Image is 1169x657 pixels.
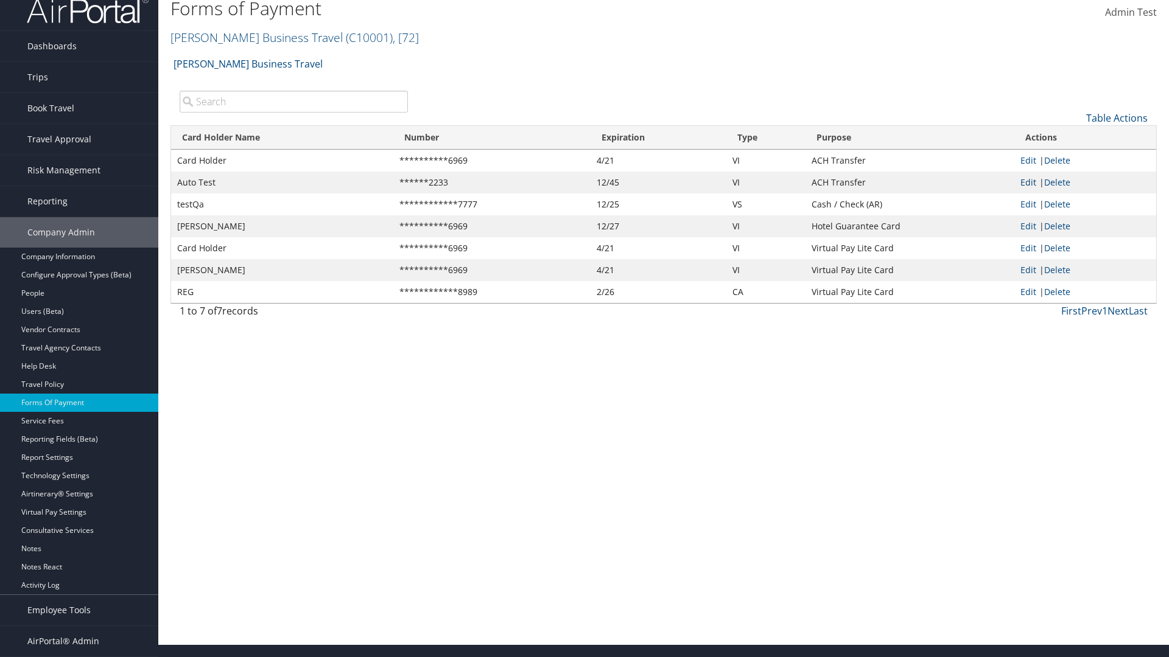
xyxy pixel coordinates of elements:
[171,281,393,303] td: REG
[27,217,95,248] span: Company Admin
[1108,304,1129,318] a: Next
[726,237,806,259] td: VI
[27,595,91,625] span: Employee Tools
[591,126,726,150] th: Expiration: activate to sort column ascending
[171,150,393,172] td: Card Holder
[1014,150,1156,172] td: |
[1044,242,1070,254] a: Delete
[27,93,74,123] span: Book Travel
[27,124,91,155] span: Travel Approval
[1014,172,1156,193] td: |
[171,126,393,150] th: Card Holder Name
[1014,193,1156,215] td: |
[393,126,591,150] th: Number
[806,215,1014,237] td: Hotel Guarantee Card
[27,31,77,61] span: Dashboards
[1044,198,1070,210] a: Delete
[1044,264,1070,276] a: Delete
[1044,286,1070,297] a: Delete
[591,215,726,237] td: 12/27
[1014,215,1156,237] td: |
[27,186,68,217] span: Reporting
[806,172,1014,193] td: ACH Transfer
[27,155,100,186] span: Risk Management
[806,193,1014,215] td: Cash / Check (AR)
[806,150,1014,172] td: ACH Transfer
[1044,155,1070,166] a: Delete
[1044,220,1070,232] a: Delete
[346,29,393,46] span: ( C10001 )
[27,626,99,656] span: AirPortal® Admin
[1020,198,1036,210] a: Edit
[1105,5,1157,19] span: Admin Test
[591,237,726,259] td: 4/21
[1020,242,1036,254] a: Edit
[726,193,806,215] td: VS
[806,237,1014,259] td: Virtual Pay Lite Card
[171,215,393,237] td: [PERSON_NAME]
[591,259,726,281] td: 4/21
[171,193,393,215] td: testQa
[171,172,393,193] td: Auto Test
[806,259,1014,281] td: Virtual Pay Lite Card
[1061,304,1081,318] a: First
[180,91,408,113] input: Search
[1081,304,1102,318] a: Prev
[1102,304,1108,318] a: 1
[726,172,806,193] td: VI
[726,259,806,281] td: VI
[171,237,393,259] td: Card Holder
[806,281,1014,303] td: Virtual Pay Lite Card
[591,150,726,172] td: 4/21
[1014,281,1156,303] td: |
[1014,259,1156,281] td: |
[591,172,726,193] td: 12/45
[1020,220,1036,232] a: Edit
[1020,286,1036,297] a: Edit
[726,281,806,303] td: CA
[27,62,48,92] span: Trips
[170,29,419,46] a: [PERSON_NAME] Business Travel
[1086,111,1148,125] a: Table Actions
[726,215,806,237] td: VI
[726,126,806,150] th: Type
[174,52,323,76] a: [PERSON_NAME] Business Travel
[591,193,726,215] td: 12/25
[1020,176,1036,188] a: Edit
[180,304,408,324] div: 1 to 7 of records
[1044,176,1070,188] a: Delete
[806,126,1014,150] th: Purpose: activate to sort column descending
[726,150,806,172] td: VI
[591,281,726,303] td: 2/26
[393,29,419,46] span: , [ 72 ]
[171,259,393,281] td: [PERSON_NAME]
[1020,155,1036,166] a: Edit
[1129,304,1148,318] a: Last
[1014,237,1156,259] td: |
[1014,126,1156,150] th: Actions
[1020,264,1036,276] a: Edit
[217,304,222,318] span: 7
